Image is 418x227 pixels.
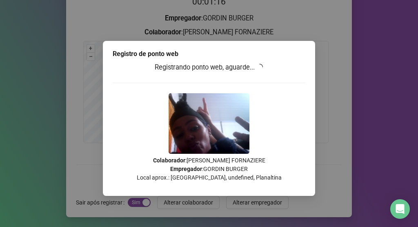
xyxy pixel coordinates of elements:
[390,199,410,219] div: Open Intercom Messenger
[169,93,249,154] img: 9k=
[113,62,305,73] h3: Registrando ponto web, aguarde...
[113,49,305,59] div: Registro de ponto web
[113,156,305,182] p: : [PERSON_NAME] FORNAZIERE : GORDIN BURGER Local aprox.: [GEOGRAPHIC_DATA], undefined, Planaltina
[153,157,185,164] strong: Colaborador
[256,63,264,72] span: loading
[170,166,202,172] strong: Empregador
